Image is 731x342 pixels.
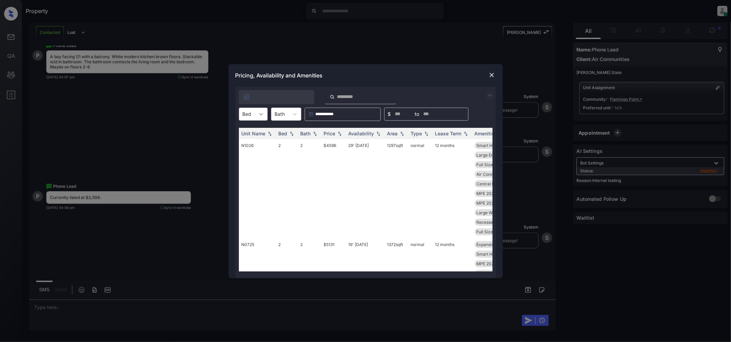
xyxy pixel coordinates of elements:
[408,238,432,337] td: normal
[276,238,298,337] td: 2
[321,139,346,238] td: $4596
[385,139,408,238] td: 1297 sqft
[477,181,511,186] span: Central Courtya...
[298,238,321,337] td: 2
[435,131,462,136] div: Lease Term
[477,191,513,196] span: MPE 2025 Lobby,...
[415,110,419,118] span: to
[477,271,515,276] span: Smart Home Door...
[324,131,336,136] div: Price
[477,229,510,234] span: Full Size Washe...
[486,91,494,99] img: icon-zuma
[229,64,503,87] div: Pricing, Availability and Amenities
[266,131,273,136] img: sorting
[477,152,537,158] span: Large Entry [PERSON_NAME]...
[477,162,505,167] span: Full Size Dryer
[301,131,311,136] div: Bath
[477,210,511,215] span: Large Walk-in C...
[346,238,385,337] td: 19' [DATE]
[477,261,513,266] span: MPE 2024 Pool F...
[288,131,295,136] img: sorting
[349,131,374,136] div: Availability
[385,238,408,337] td: 1372 sqft
[477,143,514,148] span: Smart Home Ther...
[432,238,472,337] td: 12 months
[279,131,288,136] div: Bed
[276,139,298,238] td: 2
[243,94,250,100] img: icon-zuma
[336,131,343,136] img: sorting
[312,131,318,136] img: sorting
[477,200,514,206] span: MPE 2023 Pkg Lo...
[387,131,398,136] div: Area
[375,131,382,136] img: sorting
[477,252,514,257] span: Smart Home Ther...
[477,220,516,225] span: Recessed Dimmab...
[477,172,506,177] span: Air Conditioner
[462,131,469,136] img: sorting
[423,131,430,136] img: sorting
[488,72,495,78] img: close
[298,139,321,238] td: 2
[239,238,276,337] td: N0725
[388,110,391,118] span: $
[411,131,422,136] div: Type
[432,139,472,238] td: 12 months
[475,131,498,136] div: Amenities
[321,238,346,337] td: $5131
[330,94,335,100] img: icon-zuma
[408,139,432,238] td: normal
[477,242,513,247] span: Expansive Open-...
[399,131,405,136] img: sorting
[239,139,276,238] td: N1026
[346,139,385,238] td: 29' [DATE]
[242,131,266,136] div: Unit Name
